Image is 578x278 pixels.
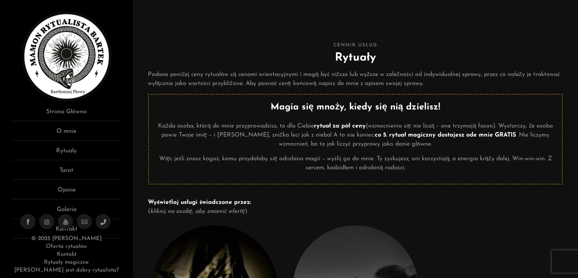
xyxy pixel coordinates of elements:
[314,123,366,129] strong: rytuał za pół ceny
[155,154,556,172] p: Więc jeśli znasz kogoś, komu przydałaby się odrobina magii – wyślij go do mnie. Ty zyskujesz, oni...
[375,132,516,138] strong: co 5. rytuał magiczny dostajesz ode mnie GRATIS
[148,198,563,216] p: ( )
[21,11,112,102] img: Rytualista Bartek
[11,205,122,219] a: Galeria
[155,122,556,149] p: Każda osoba, którą do mnie przyprowadzisz, to dla Ciebie (wzmocnienia się nie liczą – one trzymaj...
[150,208,245,214] em: kliknij na osobę, aby zmienić ofertę
[148,49,563,66] h2: Rytuały
[271,103,440,112] strong: Magia się mnoży, kiedy się nią dzielisz!
[14,267,119,273] a: [PERSON_NAME] jest dobry rytualista?
[57,252,76,257] a: Kontakt
[44,260,88,265] a: Rytuały magiczne
[148,41,563,49] span: Cennik usług
[148,70,563,88] p: Podane poniżej ceny rytuałów są cenami orientacyjnymi i mogą być niższe lub wyższe w zależności o...
[11,146,122,160] a: Rytuały
[11,107,122,121] a: Strona Główna
[46,244,87,249] a: Oferta rytuałów
[148,199,251,205] strong: Wyświetlaj usługi świadczone przez:
[11,185,122,199] a: Opinie
[11,166,122,180] a: Tarot
[11,127,122,141] a: O mnie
